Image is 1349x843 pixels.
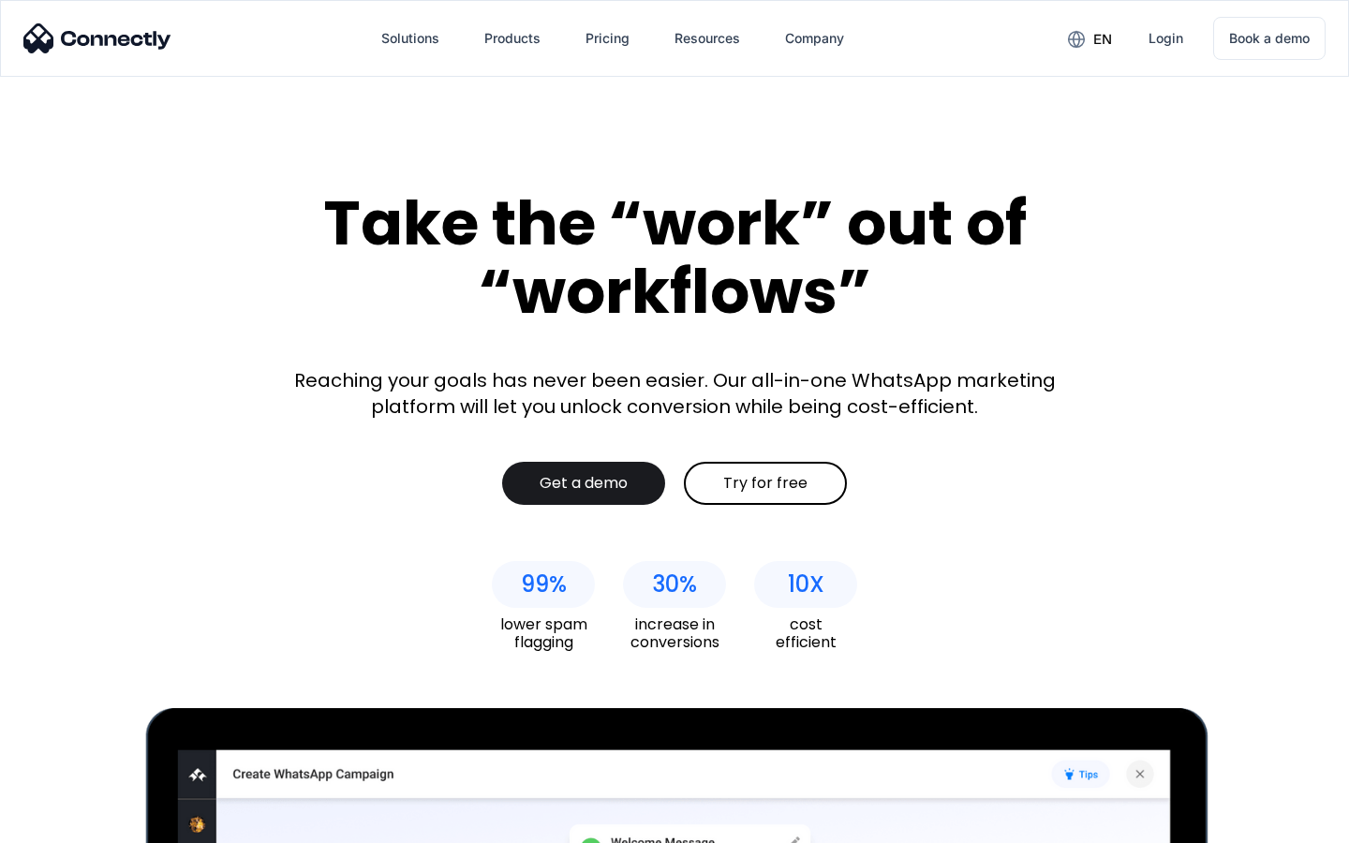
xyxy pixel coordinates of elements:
[540,474,628,493] div: Get a demo
[37,810,112,836] ul: Language list
[281,367,1068,420] div: Reaching your goals has never been easier. Our all-in-one WhatsApp marketing platform will let yo...
[652,571,697,598] div: 30%
[674,25,740,52] div: Resources
[723,474,808,493] div: Try for free
[571,16,645,61] a: Pricing
[502,462,665,505] a: Get a demo
[684,462,847,505] a: Try for free
[623,615,726,651] div: increase in conversions
[1213,17,1326,60] a: Book a demo
[1093,26,1112,52] div: en
[253,189,1096,325] div: Take the “work” out of “workflows”
[19,810,112,836] aside: Language selected: English
[484,25,541,52] div: Products
[1149,25,1183,52] div: Login
[1134,16,1198,61] a: Login
[785,25,844,52] div: Company
[521,571,567,598] div: 99%
[23,23,171,53] img: Connectly Logo
[754,615,857,651] div: cost efficient
[492,615,595,651] div: lower spam flagging
[586,25,630,52] div: Pricing
[788,571,824,598] div: 10X
[381,25,439,52] div: Solutions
